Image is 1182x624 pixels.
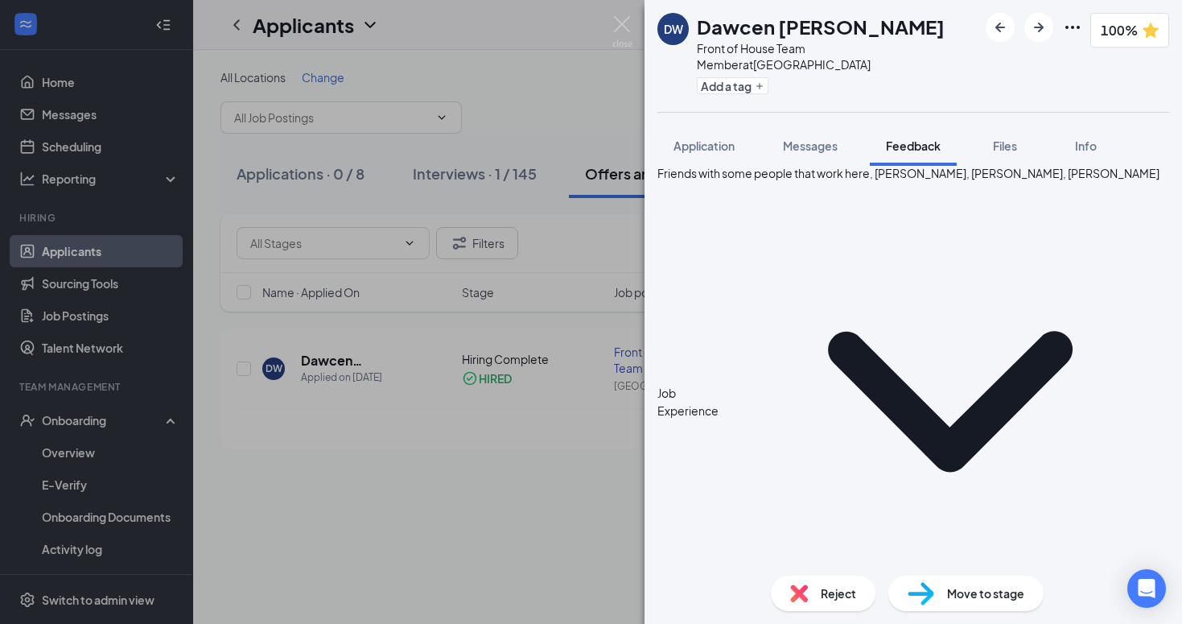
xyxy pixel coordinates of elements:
svg: ArrowRight [1029,18,1048,37]
span: Application [673,138,735,153]
div: Front of House Team Member at [GEOGRAPHIC_DATA] [697,40,977,72]
button: ArrowLeftNew [986,13,1015,42]
span: Messages [783,138,838,153]
svg: Plus [755,81,764,91]
span: Reject [821,585,856,602]
svg: ArrowLeftNew [990,18,1010,37]
div: Open Intercom Messenger [1127,569,1166,608]
button: PlusAdd a tag [697,77,768,94]
span: 100% [1101,20,1138,40]
span: Files [993,138,1017,153]
span: Info [1075,138,1097,153]
svg: ChevronDown [731,182,1169,621]
div: Job Experience [657,384,727,419]
button: ArrowRight [1024,13,1053,42]
div: DW [664,21,683,37]
span: Friends with some people that work here, [PERSON_NAME], [PERSON_NAME], [PERSON_NAME] [657,166,1159,180]
span: Feedback [886,138,941,153]
h1: Dawcen [PERSON_NAME] [697,13,945,40]
svg: Ellipses [1063,18,1082,37]
span: Move to stage [947,585,1024,602]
